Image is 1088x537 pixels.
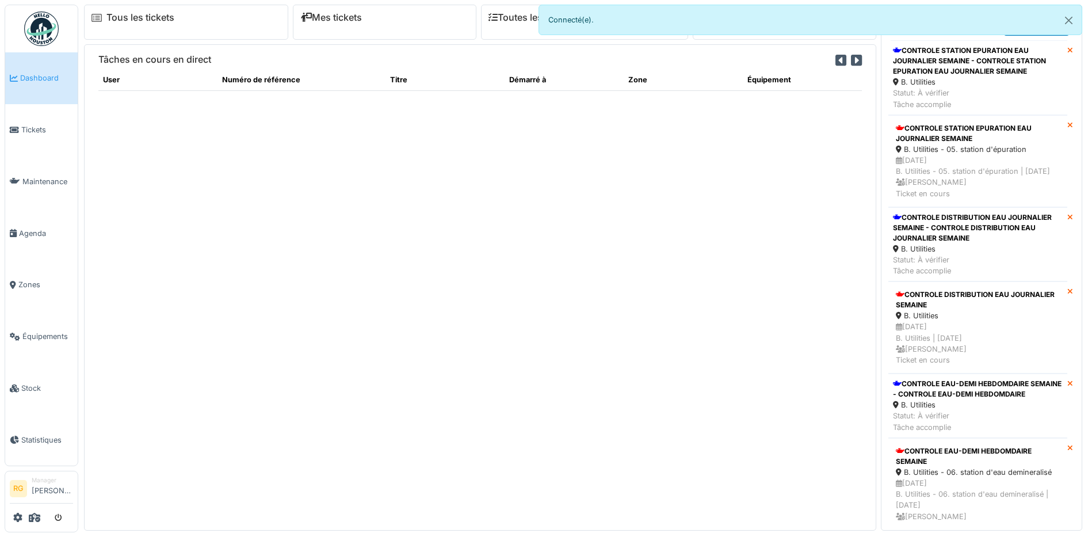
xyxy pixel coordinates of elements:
a: CONTROLE EAU-DEMI HEBDOMDAIRE SEMAINE - CONTROLE EAU-DEMI HEBDOMDAIRE B. Utilities Statut: À véri... [888,374,1067,438]
span: Équipements [22,331,73,342]
a: Toutes les tâches [488,12,574,23]
span: Agenda [19,228,73,239]
a: Dashboard [5,52,78,104]
div: B. Utilities [896,310,1060,321]
div: B. Utilities - 06. station d'eau demineralisé [896,467,1060,478]
a: Agenda [5,207,78,259]
li: RG [10,480,27,497]
th: Démarré à [505,70,624,90]
div: B. Utilities [893,243,1063,254]
span: Dashboard [20,73,73,83]
a: Maintenance [5,156,78,208]
a: Statistiques [5,414,78,466]
div: Statut: À vérifier Tâche accomplie [893,410,1063,432]
a: CONTROLE DISTRIBUTION EAU JOURNALIER SEMAINE B. Utilities [DATE]B. Utilities | [DATE] [PERSON_NAM... [888,281,1067,374]
button: Close [1056,5,1082,36]
span: Zones [18,279,73,290]
div: CONTROLE EAU-DEMI HEBDOMDAIRE SEMAINE - CONTROLE EAU-DEMI HEBDOMDAIRE [893,379,1063,399]
span: Stock [21,383,73,394]
div: [DATE] B. Utilities - 05. station d'épuration | [DATE] [PERSON_NAME] Ticket en cours [896,155,1060,199]
a: RG Manager[PERSON_NAME] [10,476,73,504]
a: CONTROLE DISTRIBUTION EAU JOURNALIER SEMAINE - CONTROLE DISTRIBUTION EAU JOURNALIER SEMAINE B. Ut... [888,207,1067,282]
span: Maintenance [22,176,73,187]
th: Titre [385,70,505,90]
div: Manager [32,476,73,485]
a: Équipements [5,311,78,363]
a: Tous les tickets [106,12,174,23]
div: CONTROLE STATION EPURATION EAU JOURNALIER SEMAINE [896,123,1060,144]
div: B. Utilities [893,399,1063,410]
a: CONTROLE STATION EPURATION EAU JOURNALIER SEMAINE B. Utilities - 05. station d'épuration [DATE]B.... [888,115,1067,207]
div: Statut: À vérifier Tâche accomplie [893,87,1063,109]
h6: Tâches en cours en direct [98,54,211,65]
div: CONTROLE DISTRIBUTION EAU JOURNALIER SEMAINE - CONTROLE DISTRIBUTION EAU JOURNALIER SEMAINE [893,212,1063,243]
span: Tickets [21,124,73,135]
li: [PERSON_NAME] [32,476,73,501]
a: CONTROLE STATION EPURATION EAU JOURNALIER SEMAINE - CONTROLE STATION EPURATION EAU JOURNALIER SEM... [888,40,1067,115]
span: translation missing: fr.shared.user [103,75,120,84]
div: [DATE] B. Utilities - 06. station d'eau demineralisé | [DATE] [PERSON_NAME] Ticket en cours [896,478,1060,533]
a: Stock [5,363,78,414]
a: Zones [5,259,78,311]
div: CONTROLE STATION EPURATION EAU JOURNALIER SEMAINE - CONTROLE STATION EPURATION EAU JOURNALIER SEM... [893,45,1063,77]
div: Connecté(e). [539,5,1083,35]
a: Tickets [5,104,78,156]
div: B. Utilities - 05. station d'épuration [896,144,1060,155]
img: Badge_color-CXgf-gQk.svg [24,12,59,46]
th: Numéro de référence [217,70,385,90]
div: CONTROLE EAU-DEMI HEBDOMDAIRE SEMAINE [896,446,1060,467]
a: Mes tickets [300,12,362,23]
div: Statut: À vérifier Tâche accomplie [893,254,1063,276]
div: [DATE] B. Utilities | [DATE] [PERSON_NAME] Ticket en cours [896,321,1060,365]
th: Zone [624,70,743,90]
div: B. Utilities [893,77,1063,87]
span: Statistiques [21,435,73,445]
th: Équipement [743,70,862,90]
div: CONTROLE DISTRIBUTION EAU JOURNALIER SEMAINE [896,290,1060,310]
